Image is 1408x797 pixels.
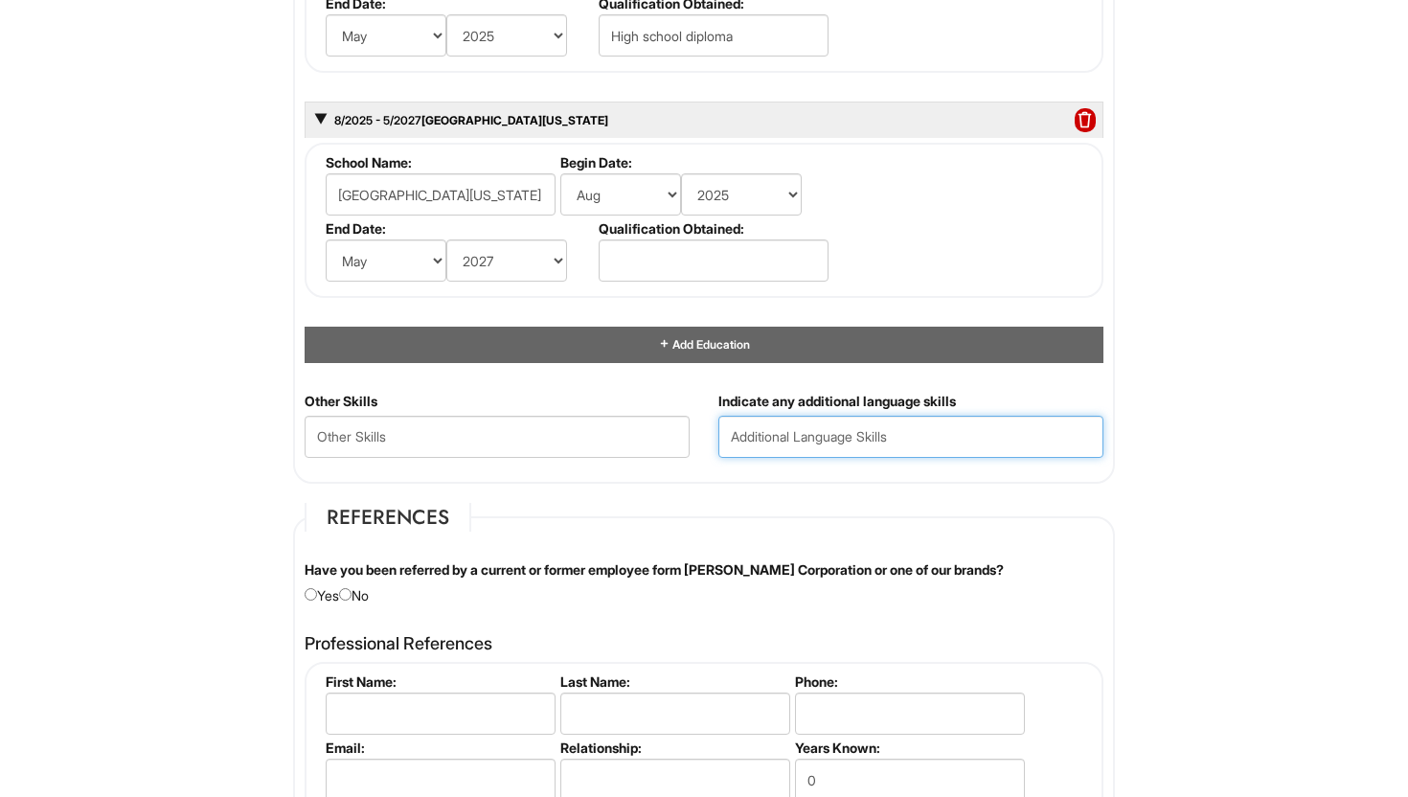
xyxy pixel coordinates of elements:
label: Other Skills [305,392,377,411]
a: 8/2025 - 5/2027[GEOGRAPHIC_DATA][US_STATE] [332,113,608,127]
span: 8/2025 - 5/2027 [332,113,421,127]
label: First Name: [326,673,553,690]
a: Add Education [658,337,750,352]
label: Begin Date: [560,154,826,171]
label: End Date: [326,220,591,237]
label: Phone: [795,673,1022,690]
label: Last Name: [560,673,787,690]
legend: References [305,503,471,532]
label: Relationship: [560,740,787,756]
label: Qualification Obtained: [599,220,826,237]
input: Additional Language Skills [718,416,1103,458]
a: Delete [1075,112,1096,130]
div: Yes No [290,560,1118,605]
label: School Name: [326,154,553,171]
label: Years Known: [795,740,1022,756]
label: Have you been referred by a current or former employee form [PERSON_NAME] Corporation or one of o... [305,560,1004,580]
input: Other Skills [305,416,690,458]
label: Indicate any additional language skills [718,392,956,411]
span: Add Education [670,337,750,352]
h4: Professional References [305,634,1103,653]
label: Email: [326,740,553,756]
